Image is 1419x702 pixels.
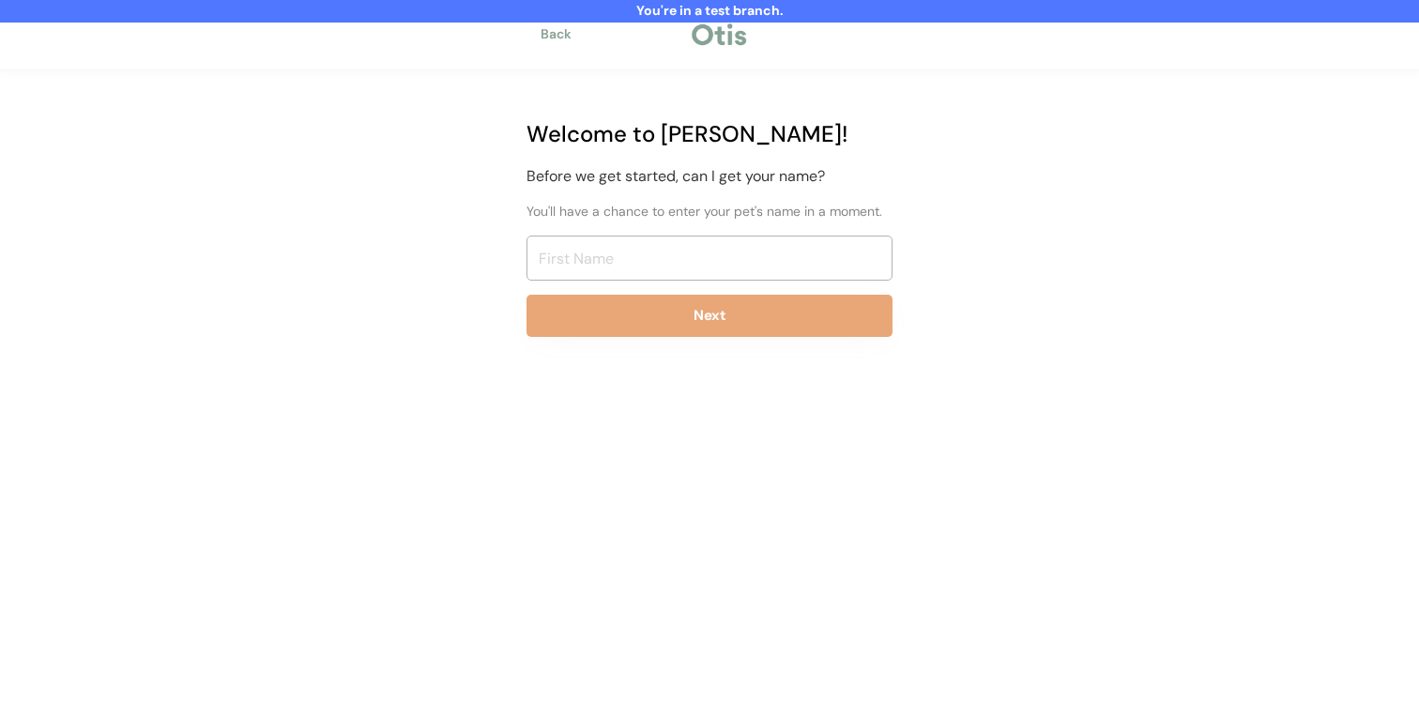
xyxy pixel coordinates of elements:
[526,295,893,337] button: Next
[526,236,893,281] input: First Name
[526,202,893,221] div: You'll have a chance to enter your pet's name in a moment.
[526,165,893,188] div: Before we get started, can I get your name?
[526,117,893,151] div: Welcome to [PERSON_NAME]!
[541,25,583,44] div: Back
